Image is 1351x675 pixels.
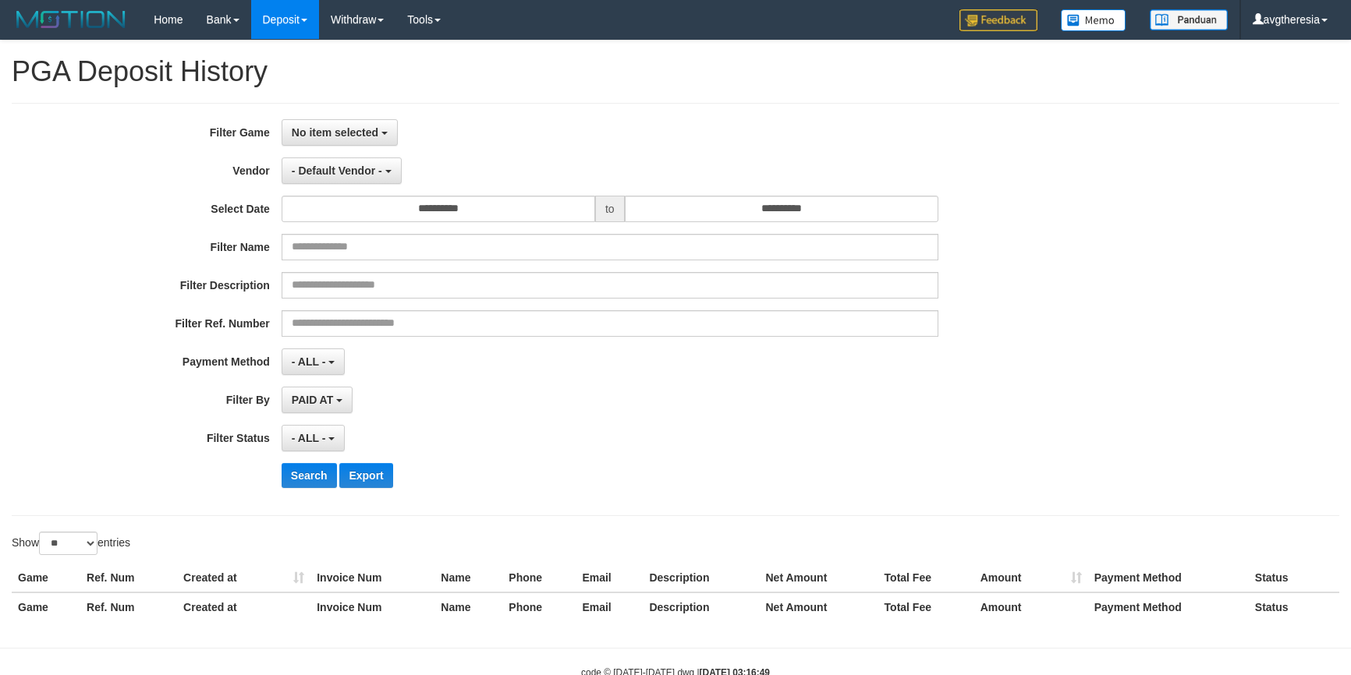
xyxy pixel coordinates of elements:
th: Status [1249,564,1339,592]
th: Ref. Num [80,592,177,621]
th: Amount [974,592,1088,621]
th: Created at [177,564,310,592]
th: Game [12,564,80,592]
th: Email [576,592,643,621]
h1: PGA Deposit History [12,56,1339,87]
th: Ref. Num [80,564,177,592]
button: Search [282,463,337,488]
span: - ALL - [292,432,326,444]
span: No item selected [292,126,378,139]
th: Status [1249,592,1339,621]
th: Created at [177,592,310,621]
button: No item selected [282,119,398,146]
span: to [595,196,625,222]
button: - ALL - [282,348,345,375]
select: Showentries [39,532,98,555]
th: Name [434,592,502,621]
th: Amount [974,564,1088,592]
th: Email [576,564,643,592]
span: PAID AT [292,394,333,406]
th: Total Fee [878,564,974,592]
th: Payment Method [1088,592,1249,621]
img: Button%20Memo.svg [1061,9,1126,31]
th: Total Fee [878,592,974,621]
button: - ALL - [282,425,345,451]
span: - ALL - [292,355,326,368]
label: Show entries [12,532,130,555]
button: - Default Vendor - [282,157,402,184]
th: Payment Method [1088,564,1249,592]
th: Net Amount [760,592,878,621]
th: Invoice Num [310,592,434,621]
img: MOTION_logo.png [12,8,130,31]
th: Net Amount [760,564,878,592]
button: Export [339,463,392,488]
th: Description [643,564,759,592]
img: panduan.png [1150,9,1228,30]
th: Game [12,592,80,621]
th: Name [434,564,502,592]
th: Invoice Num [310,564,434,592]
th: Phone [502,592,576,621]
img: Feedback.jpg [959,9,1037,31]
span: - Default Vendor - [292,164,382,177]
th: Description [643,592,759,621]
th: Phone [502,564,576,592]
button: PAID AT [282,387,353,413]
